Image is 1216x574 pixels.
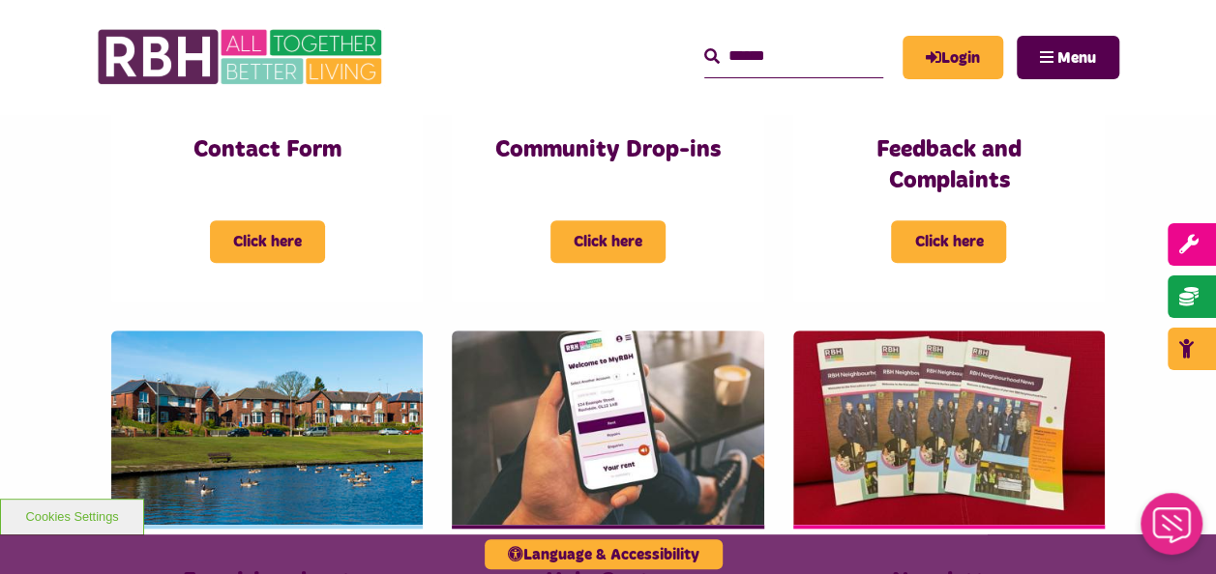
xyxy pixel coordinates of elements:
a: MyRBH [903,36,1003,79]
iframe: Netcall Web Assistant for live chat [1129,487,1216,574]
span: Menu [1057,50,1096,66]
h3: Feedback and Complaints [832,135,1066,195]
button: Language & Accessibility [485,539,723,569]
input: Search [704,36,883,77]
button: Navigation [1017,36,1119,79]
span: Click here [210,220,325,263]
span: Click here [550,220,666,263]
h3: Contact Form [150,135,384,165]
img: RBH Newsletter Copies [793,330,1105,525]
h3: Community Drop-ins [490,135,725,165]
span: Click here [891,220,1006,263]
img: Myrbh Man Wth Mobile Correct [452,330,763,525]
img: RBH [97,19,387,95]
img: Dewhirst Rd 03 [111,330,423,525]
